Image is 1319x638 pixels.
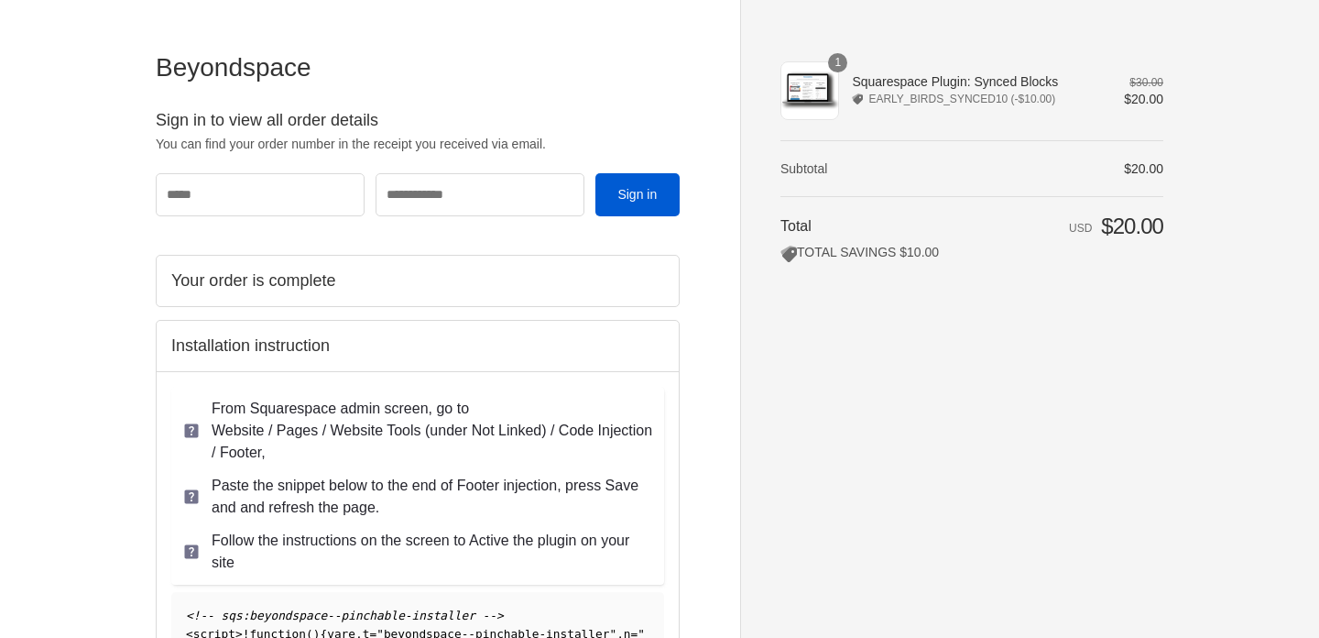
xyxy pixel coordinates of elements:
h2: Sign in to view all order details [156,110,680,131]
span: Total [780,218,812,234]
span: $10.00 [899,245,939,259]
span: $20.00 [1124,161,1163,176]
p: From Squarespace admin screen, go to Website / Pages / Website Tools (under Not Linked) / Code In... [212,398,653,464]
span: Squarespace Plugin: Synced Blocks [852,73,1098,90]
span: Beyondspace [156,53,311,82]
h2: Your order is complete [171,270,664,291]
span: $20.00 [1101,214,1163,238]
span: TOTAL SAVINGS [780,245,896,259]
span: <!-- sqs:beyondspace--pinchable-installer --> [186,609,504,622]
span: $20.00 [1124,92,1163,106]
h2: Installation instruction [171,335,664,357]
button: Sign in [595,173,680,215]
span: USD [1069,222,1092,235]
del: $30.00 [1129,76,1163,89]
p: You can find your order number in the receipt you received via email. [156,135,680,154]
th: Subtotal [780,160,1004,177]
p: Paste the snippet below to the end of Footer injection, press Save and and refresh the page. [212,475,653,519]
p: Follow the instructions on the screen to Active the plugin on your site [212,530,653,574]
span: 1 [828,53,847,72]
span: EARLY_BIRDS_SYNCED10 (-$10.00) [868,91,1055,107]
